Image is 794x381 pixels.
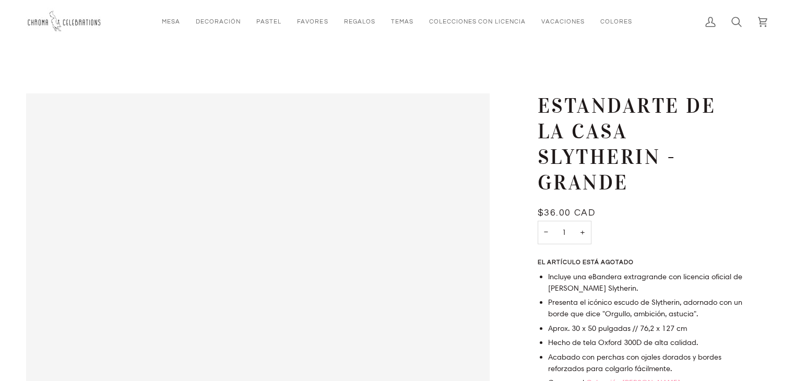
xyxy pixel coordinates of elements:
[548,352,746,375] li: Acabado con perchas con ojales dorados y bordes reforzados para colgarlo fácilmente.
[538,221,591,244] input: Cantidad
[391,17,413,26] span: Temas
[297,17,328,26] span: favores
[548,337,746,349] li: Hecho de tela Oxford 300D de alta calidad.
[26,8,104,35] img: Chroma Celebrations
[162,17,180,26] span: Mesa
[574,221,591,244] button: Aumentar cantidad
[548,323,746,335] li: Aprox. 30 x 50 pulgadas // 76,2 x 127 cm
[256,17,281,26] span: Pastel
[541,17,585,26] span: Vacaciones
[429,17,526,26] span: Colecciones con licencia
[538,221,554,244] button: Disminuir cantidad
[538,93,739,195] h1: Estandarte de la Casa Slytherin - Grande
[196,17,241,26] span: Decoración
[344,17,375,26] span: Regalos
[548,297,746,320] li: Presenta el icónico escudo de Slytherin, adornado con un borde que dice "Orgullo, ambición, astuc...
[538,208,596,218] span: $36.00 CAD
[600,17,632,26] span: Colores
[538,259,653,266] span: El artículo está agotado
[548,271,746,294] li: Incluye una e Bandera extragrande con licencia oficial de [PERSON_NAME] Slytherin.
